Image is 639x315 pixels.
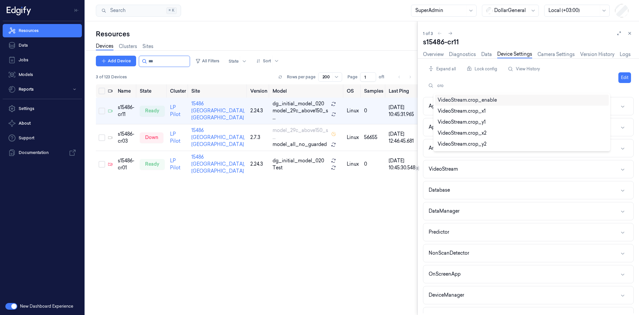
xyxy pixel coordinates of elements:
[389,157,415,171] div: [DATE] 10:45:30.548
[3,83,82,96] button: Reports
[115,84,137,98] th: Name
[423,202,633,220] button: DataManager
[481,51,492,58] a: Data
[140,106,165,116] div: ready
[137,84,167,98] th: State
[379,74,389,80] span: of 1
[361,84,386,98] th: Samples
[287,74,316,80] p: Rows per page
[96,74,127,80] span: 3 of 123 Devices
[423,265,633,283] button: OnScreenApp
[119,43,137,50] a: Clusters
[71,5,82,16] button: Toggle Navigation
[248,84,270,98] th: Version
[3,117,82,130] button: About
[99,161,105,168] button: Select row
[423,31,433,36] span: 1 of 3
[347,161,359,168] p: linux
[618,72,631,83] button: Edit
[423,244,633,262] button: NonScanDetector
[429,208,460,215] div: DataManager
[423,37,634,47] div: s15486-cr11
[497,51,532,58] a: Device Settings
[99,88,105,94] button: Select all
[429,271,461,278] div: OnScreenApp
[426,63,459,75] div: Expand all
[438,130,487,137] div: VideoStream.crop_x2
[620,51,631,58] a: Logs
[438,141,487,148] div: VideoStream.crop_y2
[347,134,359,141] p: linux
[140,132,163,143] div: down
[3,24,82,37] a: Resources
[429,187,450,194] div: Database
[429,250,469,257] div: NonScanDetector
[107,7,125,14] span: Search
[389,131,415,145] div: [DATE] 12:46:45.681
[273,100,324,107] span: dg_initial_model_020
[191,154,245,174] a: 15486 [GEOGRAPHIC_DATA], [GEOGRAPHIC_DATA]
[170,131,180,144] a: LP Pilot
[3,146,82,159] a: Documentation
[438,108,486,115] div: VideoStream.crop_x1
[3,131,82,145] a: Support
[96,56,136,66] button: Add Device
[273,107,328,121] span: model_29c_above150_s ...
[270,84,344,98] th: Model
[505,64,542,74] button: View History
[395,72,415,82] nav: pagination
[170,158,180,171] a: LP Pilot
[429,145,449,152] div: Analytics
[580,51,614,58] a: Version History
[250,107,267,114] div: 2.24.3
[3,102,82,115] a: Settings
[118,131,134,145] div: s15486-cr03
[3,53,82,67] a: Jobs
[423,181,633,199] button: Database
[438,119,486,126] div: VideoStream.crop_y1
[537,51,575,58] a: Camera Settings
[142,43,153,50] a: Sites
[191,101,245,121] a: 15486 [GEOGRAPHIC_DATA], [GEOGRAPHIC_DATA]
[344,84,361,98] th: OS
[170,104,180,117] a: LP Pilot
[423,139,633,157] button: Analytics
[96,43,113,50] a: Devices
[389,104,415,118] div: [DATE] 10:45:31.965
[429,124,436,131] div: Api
[250,134,267,141] div: 2.7.3
[426,64,459,74] button: Expand all
[423,97,633,115] button: Agent
[347,107,359,114] p: linux
[464,63,500,75] div: Lock config
[449,51,476,58] a: Diagnostics
[429,229,449,236] div: Predictor
[96,5,181,17] button: Search⌘K
[464,64,500,74] button: Lock config
[423,51,444,58] a: Overview
[250,161,267,168] div: 2.24.3
[189,84,248,98] th: Site
[96,29,417,39] div: Resources
[273,164,283,171] span: Test
[429,166,458,173] div: VideoStream
[364,161,383,168] div: 0
[167,84,189,98] th: Cluster
[191,127,245,147] a: 15486 [GEOGRAPHIC_DATA], [GEOGRAPHIC_DATA]
[99,134,105,141] button: Select row
[3,68,82,81] a: Models
[347,74,357,80] span: Page
[273,141,327,148] span: model_all_no_guarded
[429,292,464,299] div: DeviceManager
[423,223,633,241] button: Predictor
[364,134,383,141] div: 56655
[193,56,222,66] button: All Filters
[423,286,633,304] button: DeviceManager
[3,39,82,52] a: Data
[140,159,165,170] div: ready
[273,127,328,141] span: model_29c_above150_s ...
[364,107,383,114] div: 0
[386,84,418,98] th: Last Ping
[118,157,134,171] div: s15486-cr01
[423,160,633,178] button: VideoStream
